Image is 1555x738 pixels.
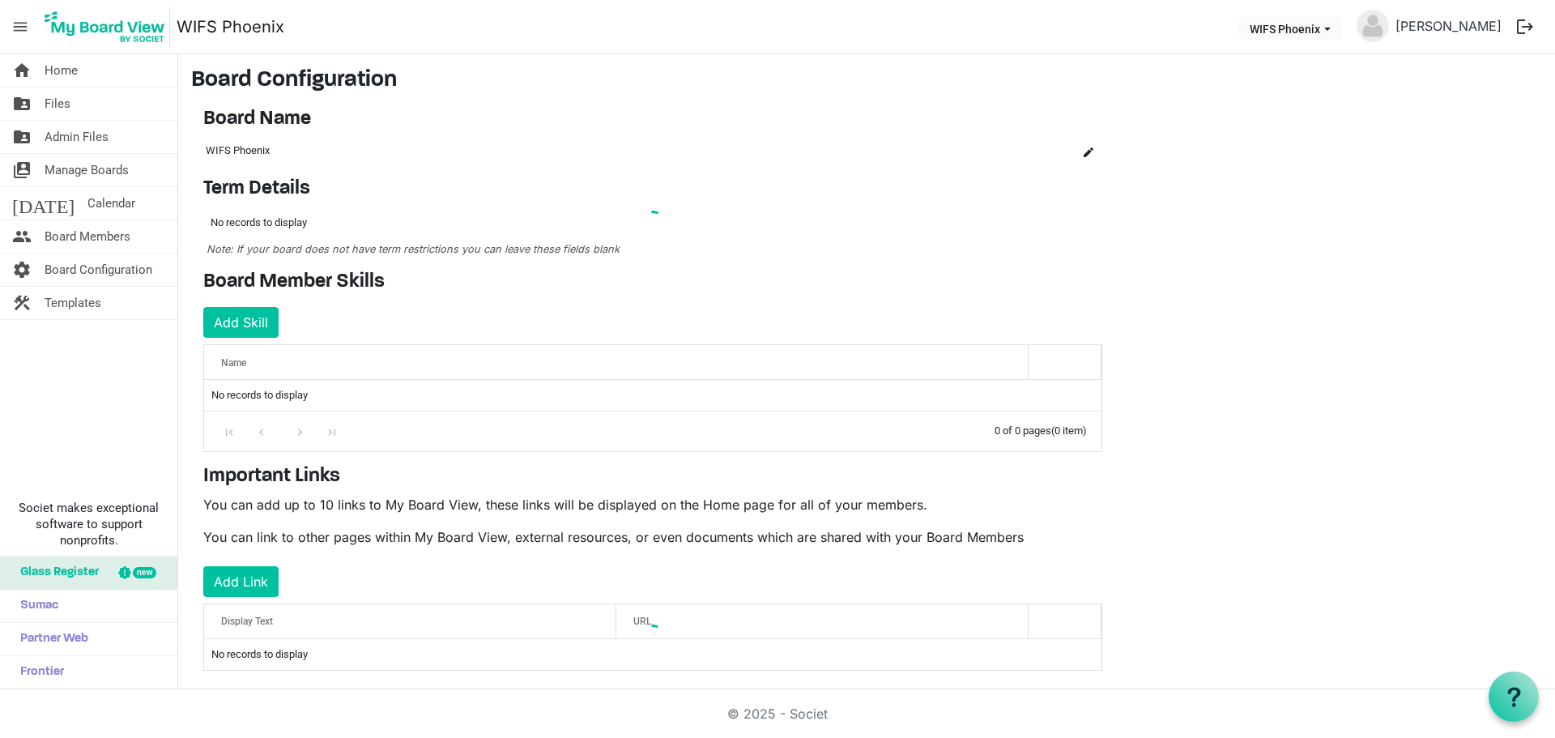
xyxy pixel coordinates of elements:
span: Frontier [12,656,64,689]
button: Add Link [203,566,279,597]
span: Calendar [87,187,135,220]
span: 0 of 0 pages [995,424,1051,437]
img: My Board View Logo [40,6,170,47]
span: Partner Web [12,623,88,655]
h4: Board Member Skills [203,271,1102,294]
span: folder_shared [12,121,32,153]
td: is Command column column header [1046,137,1102,164]
a: [PERSON_NAME] [1389,10,1508,42]
span: Glass Register [12,557,99,589]
a: WIFS Phoenix [177,11,284,43]
td: No records to display [204,380,1101,411]
span: Manage Boards [45,154,129,186]
a: © 2025 - Societ [727,706,828,722]
h4: Term Details [203,177,1102,201]
div: Go to last page [321,420,343,442]
a: My Board View Logo [40,6,177,47]
button: Edit [1077,139,1100,162]
img: no-profile-picture.svg [1357,10,1389,42]
span: people [12,220,32,253]
td: WIFS Phoenix column header Name [203,137,1046,164]
span: menu [5,11,36,42]
button: logout [1508,10,1542,44]
span: Home [45,54,78,87]
span: Note: If your board does not have term restrictions you can leave these fields blank [207,243,620,255]
button: WIFS Phoenix dropdownbutton [1239,17,1341,40]
p: You can link to other pages within My Board View, external resources, or even documents which are... [203,527,1102,547]
p: You can add up to 10 links to My Board View, these links will be displayed on the Home page for a... [203,495,1102,514]
span: [DATE] [12,187,75,220]
h4: Board Name [203,108,1102,131]
button: Add Skill [203,307,279,338]
div: Go to previous page [250,420,272,442]
span: home [12,54,32,87]
span: Templates [45,287,101,319]
span: construction [12,287,32,319]
span: Sumac [12,590,58,622]
div: Go to next page [289,420,311,442]
span: switch_account [12,154,32,186]
h4: Important Links [203,465,1102,488]
div: new [133,567,156,578]
span: folder_shared [12,87,32,120]
span: Board Configuration [45,254,152,286]
div: Go to first page [219,420,241,442]
div: 0 of 0 pages (0 item) [995,412,1101,446]
span: Admin Files [45,121,109,153]
span: settings [12,254,32,286]
span: Name [221,357,246,369]
span: Files [45,87,70,120]
span: Societ makes exceptional software to support nonprofits. [7,500,170,548]
span: (0 item) [1051,424,1087,437]
span: Board Members [45,220,130,253]
h3: Board Configuration [191,67,1542,95]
